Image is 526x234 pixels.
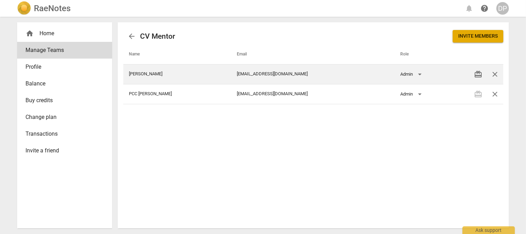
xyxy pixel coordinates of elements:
[496,2,509,15] button: DP
[474,70,482,78] span: redeem
[123,64,231,84] td: [PERSON_NAME]
[25,46,98,54] span: Manage Teams
[25,29,34,38] span: home
[25,63,98,71] span: Profile
[123,84,231,104] td: PCC [PERSON_NAME]
[400,89,424,100] div: Admin
[17,1,71,15] a: LogoRaeNotes
[400,69,424,80] div: Admin
[25,80,98,88] span: Balance
[17,109,112,126] a: Change plan
[17,25,112,42] div: Home
[17,42,112,59] a: Manage Teams
[25,146,98,155] span: Invite a friend
[478,2,491,15] a: Help
[25,96,98,105] span: Buy credits
[231,84,395,104] td: [EMAIL_ADDRESS][DOMAIN_NAME]
[17,59,112,75] a: Profile
[400,52,417,57] span: Role
[17,92,112,109] a: Buy credits
[34,3,71,13] h2: RaeNotes
[17,126,112,142] a: Transactions
[491,90,499,98] span: close
[491,70,499,78] span: close
[140,32,175,41] h2: CV Mentor
[17,75,112,92] a: Balance
[25,29,98,38] div: Home
[237,52,255,57] span: Email
[470,66,487,83] button: Transfer credits
[17,1,31,15] img: Logo
[458,33,498,40] span: Invite members
[453,30,503,43] button: Invite members
[462,226,515,234] div: Ask support
[480,4,489,13] span: help
[127,32,136,40] span: arrow_back
[129,52,148,57] span: Name
[231,64,395,84] td: [EMAIL_ADDRESS][DOMAIN_NAME]
[25,130,98,138] span: Transactions
[25,113,98,121] span: Change plan
[17,142,112,159] a: Invite a friend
